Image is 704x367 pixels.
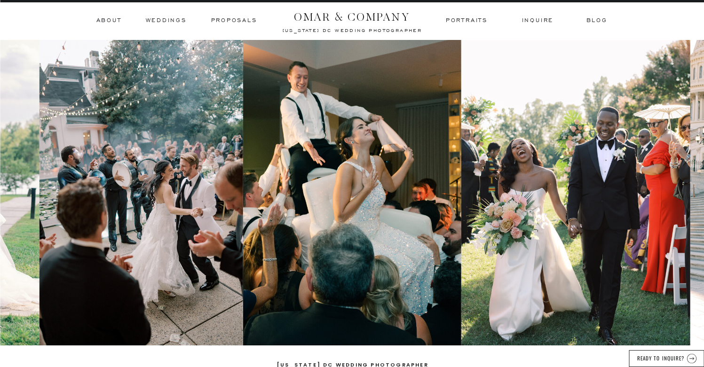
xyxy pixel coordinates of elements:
a: [US_STATE] dc wedding photographer [257,27,448,32]
img: egyptian fusion wedding photographer in dc [39,40,243,345]
a: Weddings [146,16,187,25]
a: OMAR & COMPANY [277,8,428,21]
img: washington dc wedding photographer for black couples in love [461,40,690,345]
a: BLOG [586,16,606,25]
a: READY TO INQUIRE? [636,354,686,361]
a: inquire [522,16,554,25]
a: Portraits [445,16,489,25]
a: Proposals [211,16,257,25]
a: ABOUT [96,16,121,25]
